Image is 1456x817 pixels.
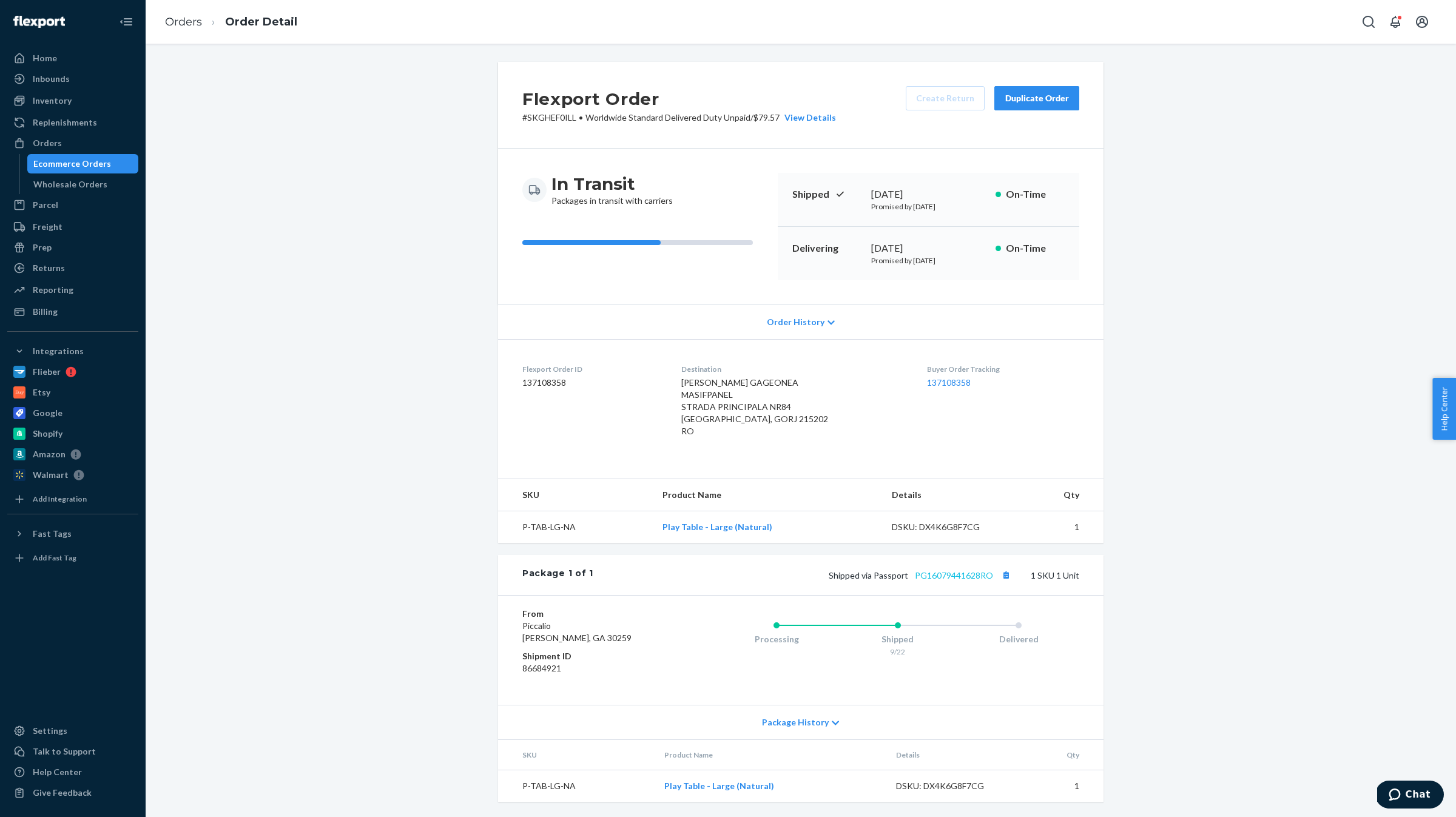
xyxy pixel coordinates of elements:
[522,377,662,389] dd: 137108358
[1377,781,1444,811] iframe: Opens a widget where you can chat to one of our agents
[998,567,1014,583] button: Copy tracking number
[7,195,138,215] a: Parcel
[927,377,971,388] a: 137108358
[27,175,139,194] a: Wholesale Orders
[33,428,62,440] div: Shopify
[1410,10,1434,34] button: Open account menu
[585,112,750,123] span: Worldwide Standard Delivered Duty Unpaid
[1432,378,1456,440] button: Help Center
[681,377,828,436] span: [PERSON_NAME] GAGEONEA MASIFPANEL STRADA PRINCIPALA NR84 [GEOGRAPHIC_DATA], GORJ 215202 RO
[7,133,138,153] a: Orders
[522,86,836,112] h2: Flexport Order
[1020,770,1104,802] td: 1
[762,716,829,728] span: Package History
[522,567,593,583] div: Package 1 of 1
[1016,479,1104,511] th: Qty
[522,662,667,674] dd: 86684921
[7,69,138,89] a: Inbounds
[7,403,138,423] a: Google
[155,4,307,40] ol: breadcrumbs
[593,567,1079,583] div: 1 SKU 1 Unit
[33,158,111,170] div: Ecommerce Orders
[522,112,836,124] p: # SKGHEF0ILL / $79.57
[33,345,84,357] div: Integrations
[7,113,138,132] a: Replenishments
[7,238,138,257] a: Prep
[882,479,1016,511] th: Details
[7,302,138,321] a: Billing
[994,86,1079,110] button: Duplicate Order
[33,284,73,296] div: Reporting
[551,173,673,195] h3: In Transit
[7,762,138,782] a: Help Center
[33,494,87,504] div: Add Integration
[7,721,138,741] a: Settings
[871,241,986,255] div: [DATE]
[13,16,65,28] img: Flexport logo
[1020,740,1104,770] th: Qty
[33,178,107,190] div: Wholesale Orders
[7,742,138,761] button: Talk to Support
[33,73,70,85] div: Inbounds
[653,479,882,511] th: Product Name
[906,86,985,110] button: Create Return
[1005,92,1069,104] div: Duplicate Order
[551,173,673,207] div: Packages in transit with carriers
[7,783,138,802] button: Give Feedback
[33,725,67,737] div: Settings
[7,341,138,361] button: Integrations
[33,137,62,149] div: Orders
[33,199,58,211] div: Parcel
[915,570,993,580] a: PG16079441628RO
[498,740,655,770] th: SKU
[871,201,986,212] p: Promised by [DATE]
[7,49,138,68] a: Home
[522,620,632,643] span: Piccalio [PERSON_NAME], GA 30259
[33,787,92,799] div: Give Feedback
[579,112,583,123] span: •
[7,280,138,300] a: Reporting
[7,445,138,464] a: Amazon
[1357,10,1381,34] button: Open Search Box
[792,241,861,255] p: Delivering
[7,489,138,509] a: Add Integration
[1016,511,1104,543] td: 1
[792,187,861,201] p: Shipped
[7,465,138,485] a: Walmart
[33,469,69,481] div: Walmart
[7,424,138,443] a: Shopify
[892,521,1006,533] div: DSKU: DX4K6G8F7CG
[1383,10,1407,34] button: Open notifications
[33,221,62,233] div: Freight
[27,154,139,173] a: Ecommerce Orders
[33,241,52,254] div: Prep
[522,364,662,374] dt: Flexport Order ID
[780,112,836,124] div: View Details
[655,740,886,770] th: Product Name
[33,745,96,758] div: Talk to Support
[927,364,1079,374] dt: Buyer Order Tracking
[896,780,1010,792] div: DSKU: DX4K6G8F7CG
[7,524,138,543] button: Fast Tags
[716,633,837,645] div: Processing
[837,633,959,645] div: Shipped
[498,511,653,543] td: P-TAB-LG-NA
[7,362,138,382] a: Flieber
[522,650,667,662] dt: Shipment ID
[33,116,97,129] div: Replenishments
[498,770,655,802] td: P-TAB-LG-NA
[114,10,138,34] button: Close Navigation
[871,187,986,201] div: [DATE]
[7,548,138,568] a: Add Fast Tag
[33,766,82,778] div: Help Center
[871,255,986,266] p: Promised by [DATE]
[886,740,1020,770] th: Details
[7,258,138,278] a: Returns
[33,448,66,460] div: Amazon
[33,553,76,563] div: Add Fast Tag
[664,781,774,791] a: Play Table - Large (Natural)
[7,217,138,237] a: Freight
[33,386,50,398] div: Etsy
